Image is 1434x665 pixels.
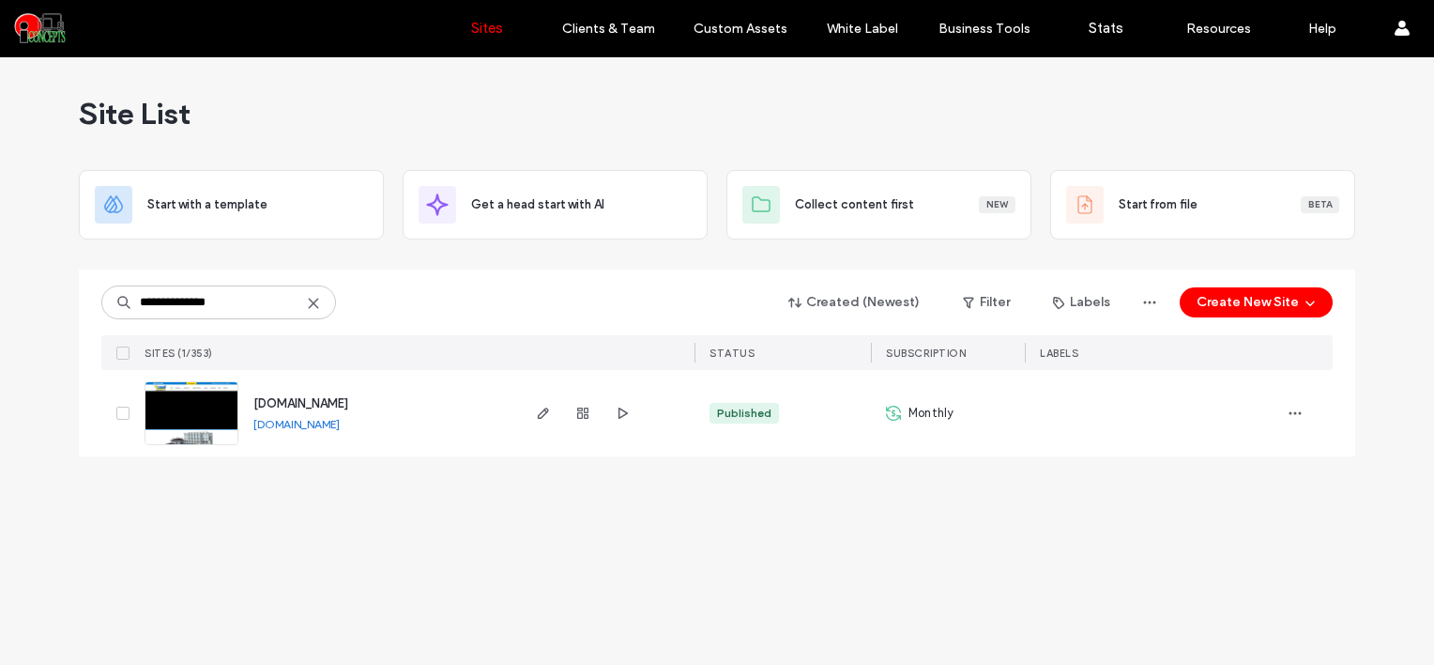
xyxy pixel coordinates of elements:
[42,13,81,30] span: Help
[726,170,1031,240] div: Collect content firstNew
[79,95,191,132] span: Site List
[979,196,1015,213] div: New
[253,417,340,431] a: [DOMAIN_NAME]
[694,21,787,37] label: Custom Assets
[147,195,267,214] span: Start with a template
[1089,20,1123,37] label: Stats
[886,347,966,360] span: SUBSCRIPTION
[827,21,898,37] label: White Label
[471,20,503,37] label: Sites
[1040,347,1078,360] span: LABELS
[944,287,1029,317] button: Filter
[79,170,384,240] div: Start with a template
[1050,170,1355,240] div: Start from fileBeta
[1119,195,1198,214] span: Start from file
[403,170,708,240] div: Get a head start with AI
[908,404,953,423] span: Monthly
[145,347,213,360] span: SITES (1/353)
[1186,21,1251,37] label: Resources
[772,287,937,317] button: Created (Newest)
[1180,287,1333,317] button: Create New Site
[471,195,604,214] span: Get a head start with AI
[795,195,914,214] span: Collect content first
[1308,21,1336,37] label: Help
[253,396,348,410] a: [DOMAIN_NAME]
[1036,287,1127,317] button: Labels
[1301,196,1339,213] div: Beta
[717,405,771,422] div: Published
[938,21,1030,37] label: Business Tools
[709,347,755,360] span: STATUS
[562,21,655,37] label: Clients & Team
